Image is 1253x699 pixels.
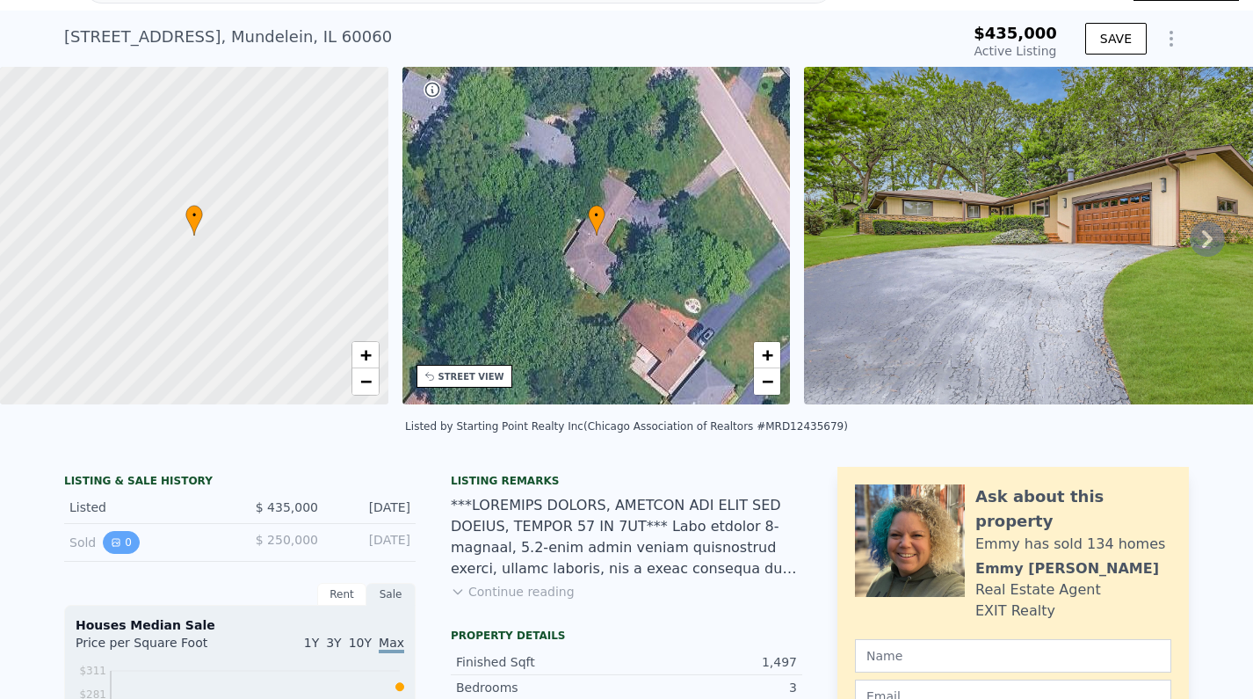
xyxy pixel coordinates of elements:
div: Price per Square Foot [76,634,240,662]
span: $ 435,000 [256,500,318,514]
div: • [588,205,605,236]
div: Sale [366,583,416,606]
span: − [762,370,773,392]
div: LISTING & SALE HISTORY [64,474,416,491]
div: • [185,205,203,236]
div: [DATE] [332,499,410,516]
div: Listed [69,499,226,516]
input: Name [855,639,1171,673]
div: EXIT Realty [975,601,1055,622]
a: Zoom in [352,342,379,368]
div: Listing remarks [451,474,802,488]
span: • [185,208,203,223]
div: ***LOREMIPS DOLORS, AMETCON ADI ELIT SED DOEIUS, TEMPOR 57 IN 7UT*** Labo etdolor 8-magnaal, 5.2-... [451,495,802,579]
div: Ask about this property [975,484,1171,534]
span: 1Y [304,636,319,650]
div: Real Estate Agent [975,579,1101,601]
span: Active Listing [974,44,1057,58]
div: [DATE] [332,531,410,554]
span: 10Y [349,636,372,650]
span: 3Y [326,636,341,650]
a: Zoom out [754,368,780,395]
div: Rent [317,583,366,606]
a: Zoom in [754,342,780,368]
div: 1,497 [626,653,797,671]
span: $ 250,000 [256,533,318,547]
span: Max [379,636,404,653]
span: + [762,344,773,366]
span: $435,000 [974,24,1057,42]
div: Emmy has sold 134 homes [975,534,1165,555]
tspan: $311 [79,665,106,677]
div: [STREET_ADDRESS] , Mundelein , IL 60060 [64,25,392,49]
div: Finished Sqft [456,653,626,671]
div: Listed by Starting Point Realty Inc (Chicago Association of Realtors #MRD12435679) [405,420,848,433]
div: Bedrooms [456,679,626,696]
div: Sold [69,531,226,554]
a: Zoom out [352,368,379,395]
div: 3 [626,679,797,696]
div: Houses Median Sale [76,616,404,634]
span: + [359,344,371,366]
span: − [359,370,371,392]
div: STREET VIEW [438,370,504,383]
button: SAVE [1085,23,1147,55]
button: Show Options [1154,21,1189,56]
button: Continue reading [451,583,575,601]
button: View historical data [103,531,140,554]
div: Property details [451,629,802,643]
div: Emmy [PERSON_NAME] [975,558,1159,579]
span: • [588,208,605,223]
